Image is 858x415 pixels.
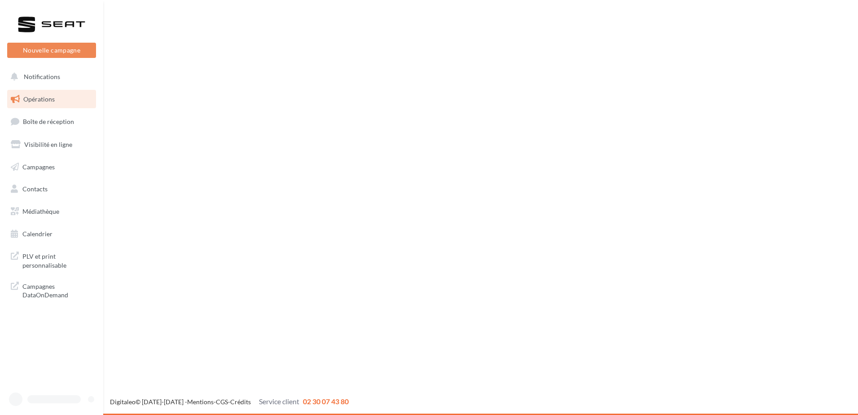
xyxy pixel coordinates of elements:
[22,163,55,170] span: Campagnes
[22,280,92,300] span: Campagnes DataOnDemand
[5,158,98,177] a: Campagnes
[230,398,251,406] a: Crédits
[187,398,214,406] a: Mentions
[7,43,96,58] button: Nouvelle campagne
[5,202,98,221] a: Médiathèque
[5,90,98,109] a: Opérations
[23,118,74,125] span: Boîte de réception
[23,95,55,103] span: Opérations
[22,230,53,238] span: Calendrier
[110,398,136,406] a: Digitaleo
[259,397,299,406] span: Service client
[22,207,59,215] span: Médiathèque
[22,185,48,193] span: Contacts
[216,398,228,406] a: CGS
[5,180,98,199] a: Contacts
[303,397,349,406] span: 02 30 07 43 80
[5,135,98,154] a: Visibilité en ligne
[5,67,94,86] button: Notifications
[5,225,98,243] a: Calendrier
[24,73,60,80] span: Notifications
[5,277,98,303] a: Campagnes DataOnDemand
[5,247,98,273] a: PLV et print personnalisable
[5,112,98,131] a: Boîte de réception
[22,250,92,269] span: PLV et print personnalisable
[24,141,72,148] span: Visibilité en ligne
[110,398,349,406] span: © [DATE]-[DATE] - - -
